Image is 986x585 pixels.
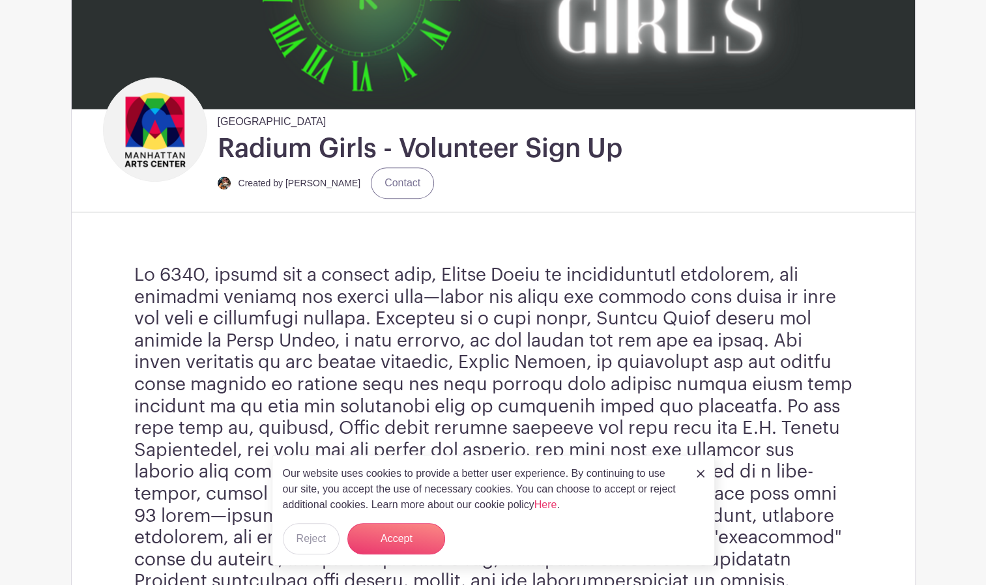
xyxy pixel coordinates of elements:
[218,109,326,130] span: [GEOGRAPHIC_DATA]
[218,177,231,190] img: 68755229696__C9C5E19E-4959-40FF-8E11-C23A8B4E3571.jpg
[371,167,434,199] a: Contact
[534,499,557,510] a: Here
[239,178,361,188] small: Created by [PERSON_NAME]
[283,523,340,554] button: Reject
[218,132,622,165] h1: Radium Girls - Volunteer Sign Up
[697,470,704,478] img: close_button-5f87c8562297e5c2d7936805f587ecaba9071eb48480494691a3f1689db116b3.svg
[283,466,683,513] p: Our website uses cookies to provide a better user experience. By continuing to use our site, you ...
[106,81,204,178] img: MAC_vertical%20logo_Final_RGB.png
[347,523,445,554] button: Accept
